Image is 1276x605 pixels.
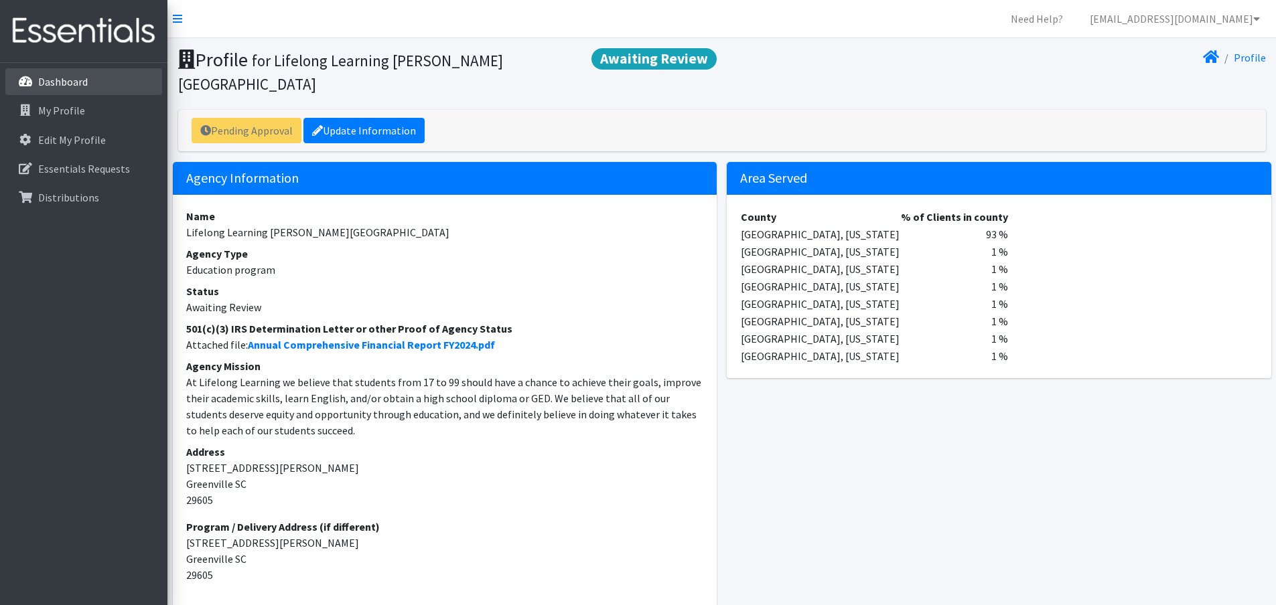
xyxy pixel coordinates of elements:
[740,278,900,295] td: [GEOGRAPHIC_DATA], [US_STATE]
[900,278,1009,295] td: 1 %
[740,260,900,278] td: [GEOGRAPHIC_DATA], [US_STATE]
[186,299,704,315] dd: Awaiting Review
[186,208,704,224] dt: Name
[186,445,225,458] strong: Address
[173,162,717,195] h5: Agency Information
[38,133,106,147] p: Edit My Profile
[186,444,704,508] address: [STREET_ADDRESS][PERSON_NAME] Greenville SC 29605
[248,338,495,351] a: Annual Comprehensive Financial Report FY2024.pdf
[186,374,704,438] dd: At Lifelong Learning we believe that students from 17 to 99 should have a chance to achieve their...
[900,330,1009,347] td: 1 %
[740,295,900,313] td: [GEOGRAPHIC_DATA], [US_STATE]
[1079,5,1271,32] a: [EMAIL_ADDRESS][DOMAIN_NAME]
[591,48,717,70] span: Awaiting Review
[900,313,1009,330] td: 1 %
[186,224,704,240] dd: Lifelong Learning [PERSON_NAME][GEOGRAPHIC_DATA]
[186,262,704,278] dd: Education program
[727,162,1271,195] h5: Area Served
[178,51,503,94] small: for Lifelong Learning [PERSON_NAME][GEOGRAPHIC_DATA]
[900,260,1009,278] td: 1 %
[5,68,162,95] a: Dashboard
[186,520,380,533] strong: Program / Delivery Address (if different)
[740,347,900,365] td: [GEOGRAPHIC_DATA], [US_STATE]
[740,226,900,243] td: [GEOGRAPHIC_DATA], [US_STATE]
[186,358,704,374] dt: Agency Mission
[186,246,704,262] dt: Agency Type
[740,313,900,330] td: [GEOGRAPHIC_DATA], [US_STATE]
[178,48,717,94] h1: Profile
[5,155,162,182] a: Essentials Requests
[5,184,162,211] a: Distributions
[186,283,704,299] dt: Status
[900,226,1009,243] td: 93 %
[38,75,88,88] p: Dashboard
[900,208,1009,226] th: % of Clients in county
[1234,51,1266,64] a: Profile
[303,118,425,143] a: Update Information
[186,321,704,337] dt: 501(c)(3) IRS Determination Letter or other Proof of Agency Status
[38,191,99,204] p: Distributions
[900,295,1009,313] td: 1 %
[5,97,162,124] a: My Profile
[900,243,1009,260] td: 1 %
[740,330,900,347] td: [GEOGRAPHIC_DATA], [US_STATE]
[5,9,162,54] img: HumanEssentials
[740,208,900,226] th: County
[38,104,85,117] p: My Profile
[5,126,162,153] a: Edit My Profile
[186,519,704,583] address: [STREET_ADDRESS][PERSON_NAME] Greenville SC 29605
[900,347,1009,365] td: 1 %
[1000,5,1074,32] a: Need Help?
[740,243,900,260] td: [GEOGRAPHIC_DATA], [US_STATE]
[186,337,704,353] dd: Attached file:
[38,162,130,175] p: Essentials Requests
